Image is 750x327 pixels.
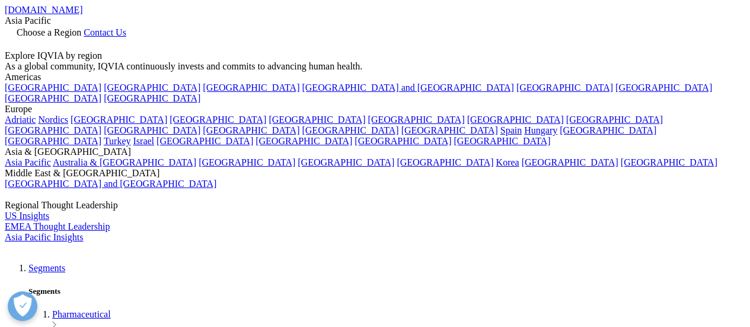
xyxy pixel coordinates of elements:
a: [GEOGRAPHIC_DATA] [516,82,613,93]
div: Asia & [GEOGRAPHIC_DATA] [5,147,745,157]
a: [GEOGRAPHIC_DATA] [615,82,712,93]
a: [GEOGRAPHIC_DATA] [5,82,101,93]
a: [GEOGRAPHIC_DATA] [5,136,101,146]
a: [GEOGRAPHIC_DATA] [104,82,200,93]
a: [GEOGRAPHIC_DATA] [157,136,253,146]
a: [GEOGRAPHIC_DATA] [522,157,618,167]
a: [DOMAIN_NAME] [5,5,83,15]
a: Spain [500,125,522,135]
a: [GEOGRAPHIC_DATA] [621,157,717,167]
a: [GEOGRAPHIC_DATA] [467,115,564,125]
div: Asia Pacific [5,15,745,26]
a: [GEOGRAPHIC_DATA] [199,157,295,167]
a: Australia & [GEOGRAPHIC_DATA] [53,157,196,167]
a: [GEOGRAPHIC_DATA] [397,157,493,167]
a: [GEOGRAPHIC_DATA] and [GEOGRAPHIC_DATA] [5,179,216,189]
div: Regional Thought Leadership [5,200,745,211]
a: [GEOGRAPHIC_DATA] [298,157,394,167]
a: [GEOGRAPHIC_DATA] [302,125,398,135]
a: [GEOGRAPHIC_DATA] and [GEOGRAPHIC_DATA] [302,82,513,93]
a: [GEOGRAPHIC_DATA] [355,136,451,146]
a: Pharmaceutical [52,309,111,319]
a: Nordics [38,115,68,125]
a: Segments [28,263,65,273]
span: Choose a Region [17,27,81,37]
a: [GEOGRAPHIC_DATA] [454,136,551,146]
div: As a global community, IQVIA continuously invests and commits to advancing human health. [5,61,745,72]
a: Korea [496,157,519,167]
a: [GEOGRAPHIC_DATA] [203,82,299,93]
a: [GEOGRAPHIC_DATA] [256,136,352,146]
a: [GEOGRAPHIC_DATA] [269,115,365,125]
a: Asia Pacific Insights [5,232,83,242]
a: [GEOGRAPHIC_DATA] [566,115,663,125]
a: [GEOGRAPHIC_DATA] [401,125,498,135]
div: Europe [5,104,745,115]
div: Explore IQVIA by region [5,50,745,61]
a: [GEOGRAPHIC_DATA] [170,115,266,125]
a: EMEA Thought Leadership [5,221,110,231]
a: [GEOGRAPHIC_DATA] [203,125,299,135]
a: Asia Pacific [5,157,51,167]
a: Adriatic [5,115,36,125]
a: Turkey [104,136,131,146]
a: [GEOGRAPHIC_DATA] [71,115,167,125]
a: [GEOGRAPHIC_DATA] [560,125,656,135]
button: Open Preferences [8,291,37,321]
a: [GEOGRAPHIC_DATA] [5,125,101,135]
h5: Segments [28,287,745,296]
a: [GEOGRAPHIC_DATA] [104,93,200,103]
a: Hungary [524,125,557,135]
a: [GEOGRAPHIC_DATA] [104,125,200,135]
div: Americas [5,72,745,82]
a: US Insights [5,211,49,221]
a: [GEOGRAPHIC_DATA] [368,115,465,125]
div: Middle East & [GEOGRAPHIC_DATA] [5,168,745,179]
a: Israel [133,136,155,146]
a: Contact Us [84,27,126,37]
a: [GEOGRAPHIC_DATA] [5,93,101,103]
